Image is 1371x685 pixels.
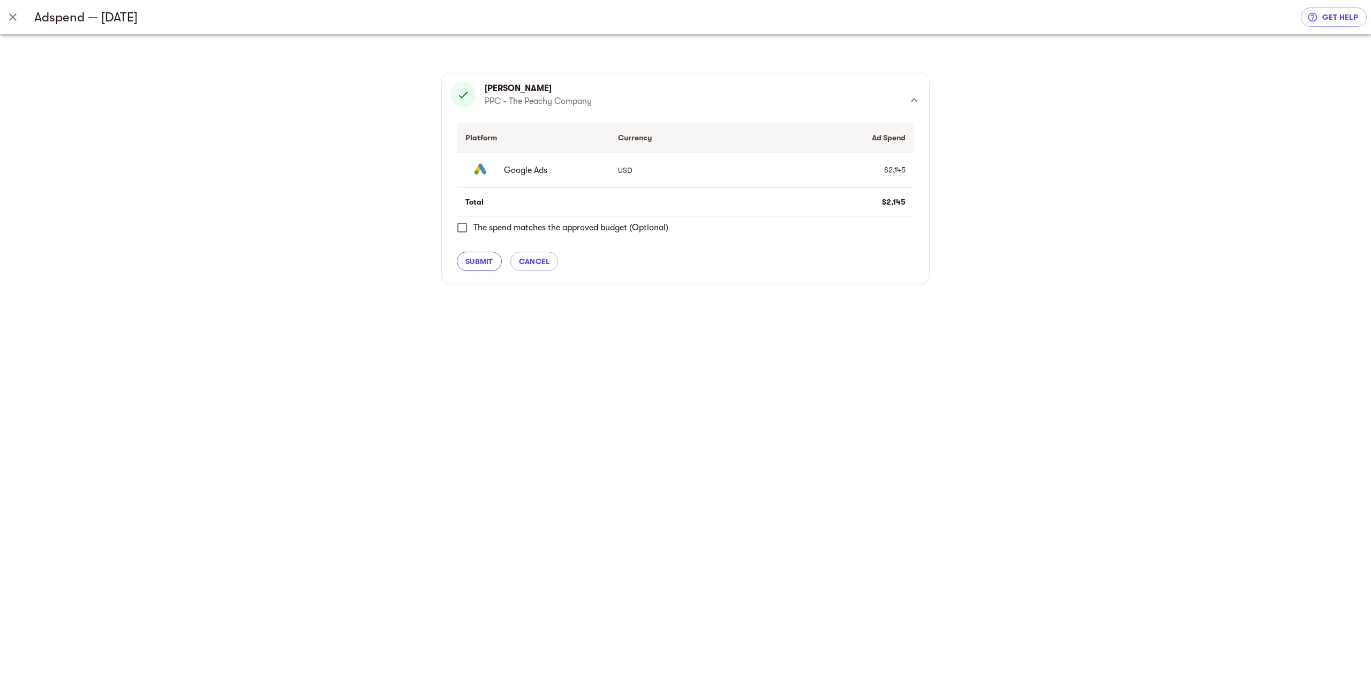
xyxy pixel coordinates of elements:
div: Platform [465,131,601,144]
p: PPC - The Peachy Company [485,95,592,108]
td: USD [609,153,762,188]
a: get help [1301,7,1367,27]
div: $2,145 [884,164,906,176]
h5: Adspend — [DATE] [34,9,1301,26]
span: get help [1309,11,1358,24]
td: Total [457,188,609,216]
span: submit [465,255,493,268]
div: Currency [618,131,754,144]
div: Ad Spend [770,131,906,144]
iframe: Chat Widget [1178,561,1371,685]
span: cancel [519,255,550,268]
button: cancel [510,252,559,271]
button: submit [457,252,502,271]
span: The spend matches the approved budget (Optional) [473,221,668,234]
span: Google Ads [504,164,592,177]
div: [PERSON_NAME]PPC - The Peachy Company [450,82,921,118]
td: $2,145 [762,188,914,216]
p: [PERSON_NAME] [485,82,592,95]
